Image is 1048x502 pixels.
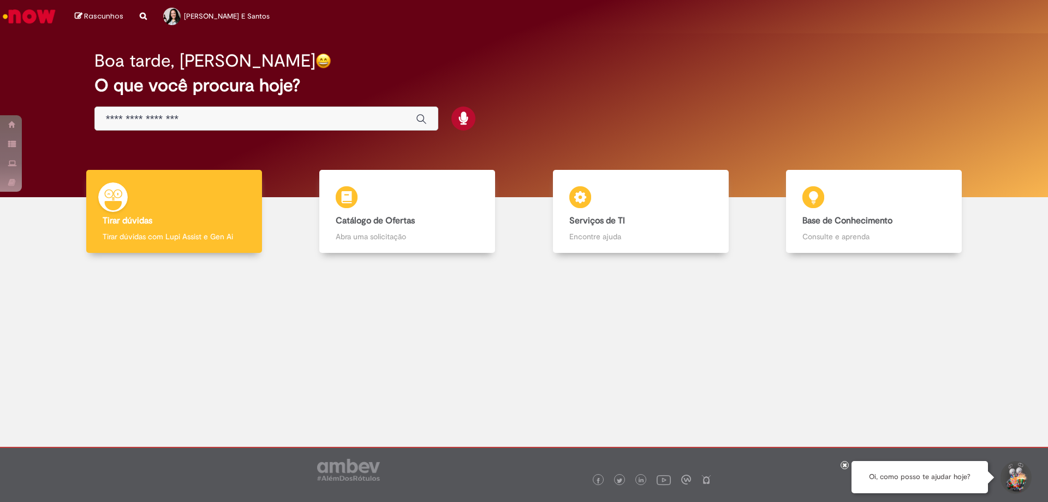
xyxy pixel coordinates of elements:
[336,231,479,242] p: Abra uma solicitação
[657,473,671,487] img: logo_footer_youtube.png
[851,461,988,493] div: Oi, como posso te ajudar hoje?
[596,478,601,483] img: logo_footer_facebook.png
[103,231,246,242] p: Tirar dúvidas com Lupi Assist e Gen Ai
[317,459,380,481] img: logo_footer_ambev_rotulo_gray.png
[802,215,892,226] b: Base de Conhecimento
[999,461,1032,494] button: Iniciar Conversa de Suporte
[75,11,123,22] a: Rascunhos
[94,51,315,70] h2: Boa tarde, [PERSON_NAME]
[701,475,711,485] img: logo_footer_naosei.png
[802,231,945,242] p: Consulte e aprenda
[291,170,525,253] a: Catálogo de Ofertas Abra uma solicitação
[57,170,291,253] a: Tirar dúvidas Tirar dúvidas com Lupi Assist e Gen Ai
[681,475,691,485] img: logo_footer_workplace.png
[758,170,991,253] a: Base de Conhecimento Consulte e aprenda
[569,215,625,226] b: Serviços de TI
[1,5,57,27] img: ServiceNow
[103,215,152,226] b: Tirar dúvidas
[569,231,712,242] p: Encontre ajuda
[315,53,331,69] img: happy-face.png
[94,76,954,95] h2: O que você procura hoje?
[617,478,622,483] img: logo_footer_twitter.png
[639,477,644,484] img: logo_footer_linkedin.png
[84,11,123,21] span: Rascunhos
[184,11,270,21] span: [PERSON_NAME] E Santos
[336,215,415,226] b: Catálogo de Ofertas
[524,170,758,253] a: Serviços de TI Encontre ajuda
